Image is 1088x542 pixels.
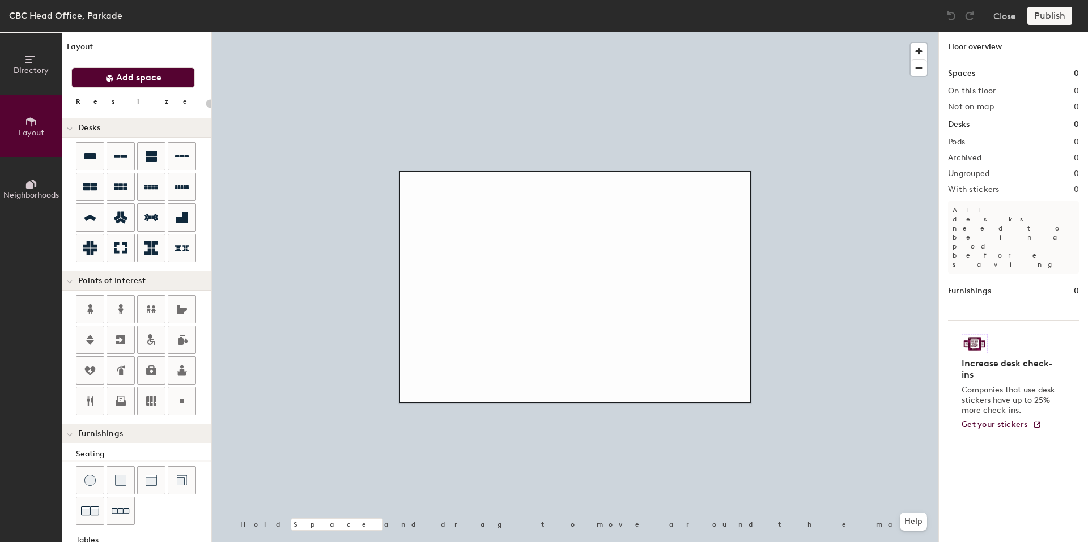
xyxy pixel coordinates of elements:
span: Points of Interest [78,276,146,285]
button: Stool [76,466,104,494]
h2: On this floor [948,87,996,96]
h1: 0 [1074,118,1079,131]
img: Couch (corner) [176,475,188,486]
a: Get your stickers [962,420,1042,430]
button: Couch (x3) [107,497,135,525]
img: Couch (middle) [146,475,157,486]
img: Stool [84,475,96,486]
button: Couch (x2) [76,497,104,525]
h2: 0 [1074,169,1079,178]
img: Redo [964,10,975,22]
h1: Spaces [948,67,975,80]
button: Close [993,7,1016,25]
p: Companies that use desk stickers have up to 25% more check-ins. [962,385,1059,416]
h2: 0 [1074,185,1079,194]
h1: Floor overview [939,32,1088,58]
h2: 0 [1074,87,1079,96]
h1: 0 [1074,67,1079,80]
img: Undo [946,10,957,22]
span: Get your stickers [962,420,1028,429]
h2: Not on map [948,103,994,112]
h2: With stickers [948,185,1000,194]
h4: Increase desk check-ins [962,358,1059,381]
span: Add space [116,72,161,83]
h2: 0 [1074,138,1079,147]
img: Couch (x3) [112,502,130,520]
h2: Pods [948,138,965,147]
h2: Archived [948,153,981,163]
img: Couch (x2) [81,502,99,520]
img: Cushion [115,475,126,486]
button: Help [900,513,927,531]
div: Resize [76,97,201,106]
h2: Ungrouped [948,169,990,178]
p: All desks need to be in a pod before saving [948,201,1079,274]
button: Add space [71,67,195,88]
div: CBC Head Office, Parkade [9,8,122,23]
button: Couch (middle) [137,466,165,494]
button: Couch (corner) [168,466,196,494]
span: Furnishings [78,429,123,438]
h1: Desks [948,118,970,131]
span: Desks [78,123,100,133]
div: Seating [76,448,211,460]
img: Sticker logo [962,334,988,353]
h1: Furnishings [948,285,991,297]
h1: 0 [1074,285,1079,297]
button: Cushion [107,466,135,494]
span: Neighborhoods [3,190,59,200]
h2: 0 [1074,153,1079,163]
span: Layout [19,128,44,138]
h2: 0 [1074,103,1079,112]
h1: Layout [62,41,211,58]
span: Directory [14,66,49,75]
